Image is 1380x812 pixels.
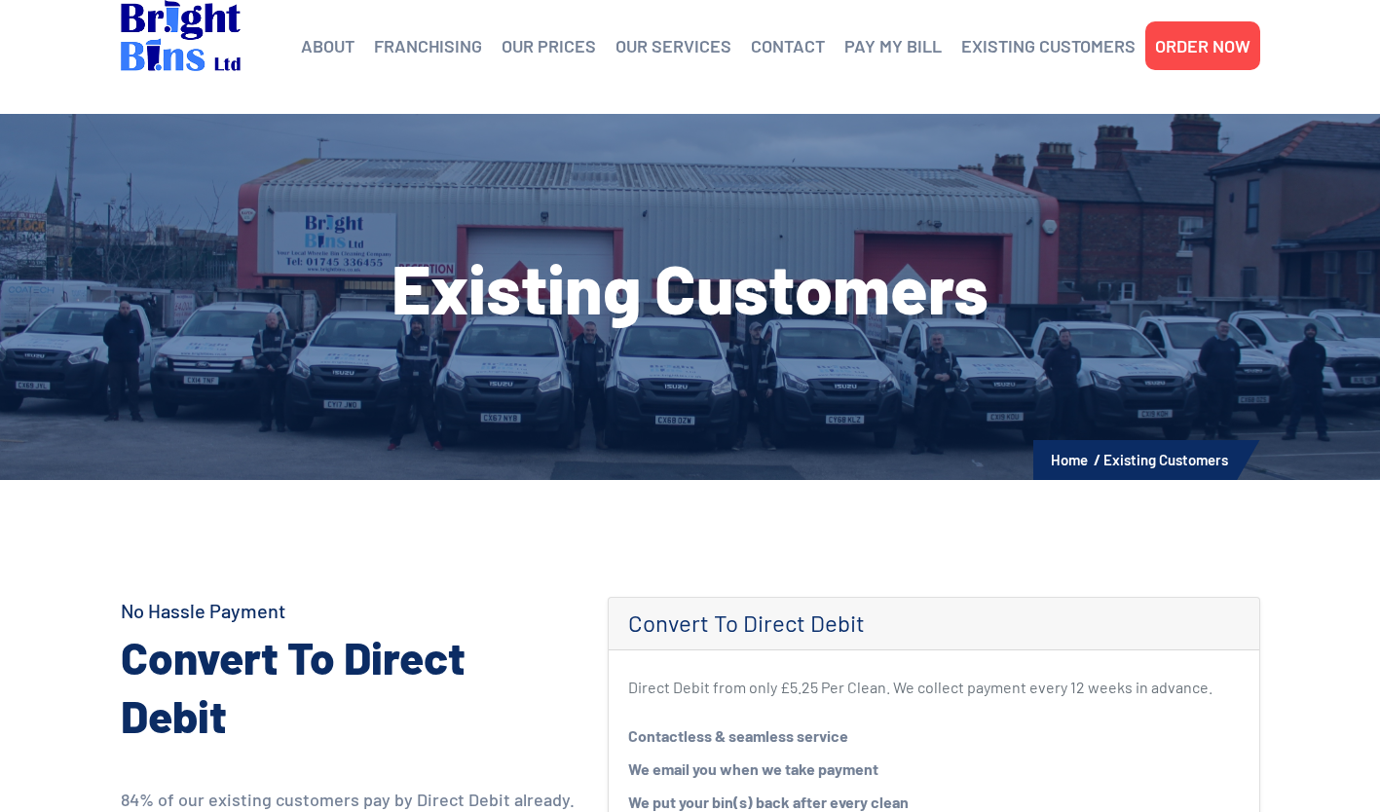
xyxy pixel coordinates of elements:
h4: Convert To Direct Debit [628,609,1240,638]
a: ABOUT [301,31,354,60]
a: Home [1051,451,1088,468]
a: FRANCHISING [374,31,482,60]
a: ORDER NOW [1155,31,1250,60]
a: OUR SERVICES [615,31,731,60]
li: Contactless & seamless service [628,720,1240,753]
li: Existing Customers [1103,447,1228,472]
small: Direct Debit from only £5.25 Per Clean. We collect payment every 12 weeks in advance. [628,678,1212,696]
h2: Convert To Direct Debit [121,628,578,745]
a: OUR PRICES [502,31,596,60]
a: PAY MY BILL [844,31,942,60]
li: We email you when we take payment [628,753,1240,786]
a: EXISTING CUSTOMERS [961,31,1136,60]
h1: Existing Customers [121,253,1260,321]
a: CONTACT [751,31,825,60]
h4: No Hassle Payment [121,597,578,624]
